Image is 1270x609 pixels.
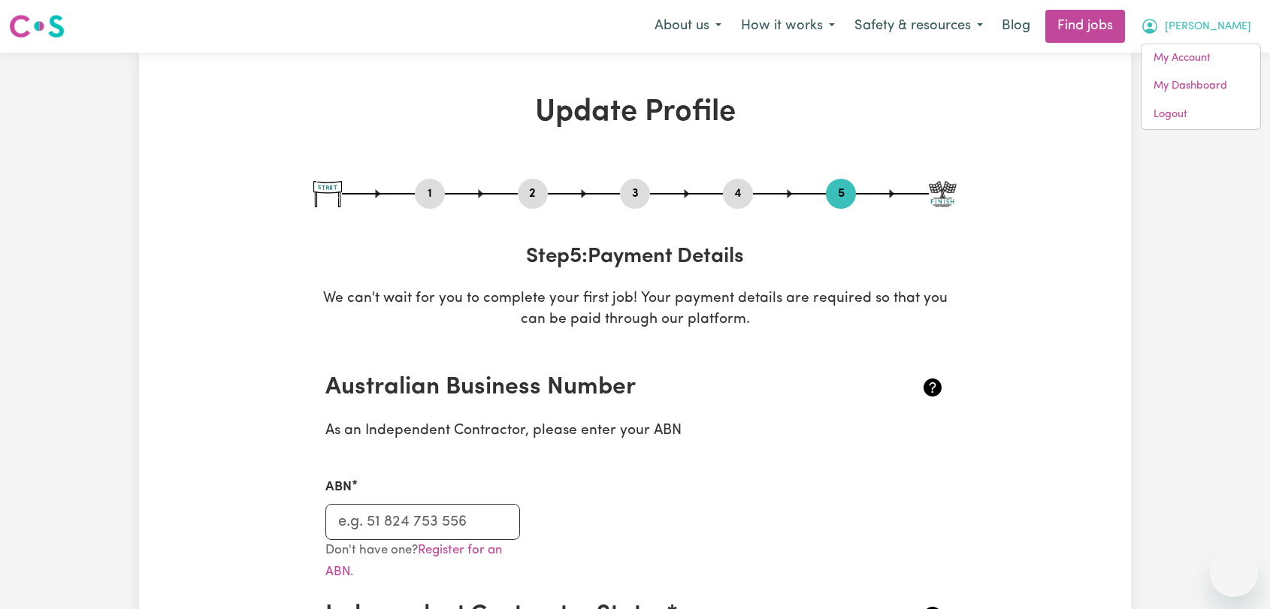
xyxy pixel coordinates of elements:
[1141,101,1260,129] a: Logout
[325,421,945,442] p: As an Independent Contractor, please enter your ABN
[313,95,957,131] h1: Update Profile
[620,184,650,204] button: Go to step 3
[313,288,957,332] p: We can't wait for you to complete your first job! Your payment details are required so that you c...
[518,184,548,204] button: Go to step 2
[1141,44,1260,73] a: My Account
[9,9,65,44] a: Careseekers logo
[325,478,352,497] label: ABN
[415,184,445,204] button: Go to step 1
[1165,19,1251,35] span: [PERSON_NAME]
[731,11,845,42] button: How it works
[325,504,520,540] input: e.g. 51 824 753 556
[1141,44,1261,130] div: My Account
[325,373,842,402] h2: Australian Business Number
[645,11,731,42] button: About us
[9,13,65,40] img: Careseekers logo
[723,184,753,204] button: Go to step 4
[325,544,502,578] a: Register for an ABN.
[313,245,957,270] h3: Step 5 : Payment Details
[1131,11,1261,42] button: My Account
[993,10,1039,43] a: Blog
[826,184,856,204] button: Go to step 5
[325,544,502,578] small: Don't have one?
[1045,10,1125,43] a: Find jobs
[1210,549,1258,597] iframe: Button to launch messaging window
[845,11,993,42] button: Safety & resources
[1141,72,1260,101] a: My Dashboard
